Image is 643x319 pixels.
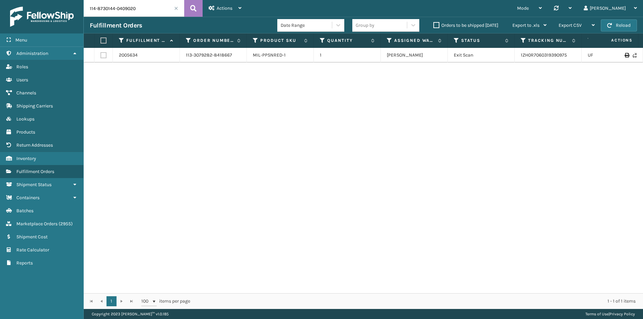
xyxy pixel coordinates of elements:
[200,298,636,305] div: 1 - 1 of 1 items
[512,22,540,28] span: Export to .xls
[193,37,234,44] label: Order Number
[92,309,169,319] p: Copyright 2023 [PERSON_NAME]™ v 1.0.185
[16,260,33,266] span: Reports
[281,22,333,29] div: Date Range
[327,37,368,44] label: Quantity
[141,296,190,306] span: items per page
[314,48,381,63] td: 1
[16,221,58,227] span: Marketplace Orders
[16,116,34,122] span: Lookups
[16,51,48,56] span: Administration
[15,37,27,43] span: Menu
[16,103,53,109] span: Shipping Carriers
[610,312,635,316] a: Privacy Policy
[260,37,301,44] label: Product SKU
[16,64,28,70] span: Roles
[461,37,502,44] label: Status
[16,182,52,187] span: Shipment Status
[356,22,374,29] div: Group by
[517,5,529,11] span: Mode
[59,221,73,227] span: ( 2955 )
[633,53,637,58] i: Never Shipped
[106,296,117,306] a: 1
[16,90,36,96] span: Channels
[528,37,569,44] label: Tracking Number
[16,169,54,174] span: Fulfillment Orders
[590,35,637,46] span: Actions
[16,156,36,161] span: Inventory
[16,129,35,135] span: Products
[10,7,74,27] img: logo
[585,312,609,316] a: Terms of Use
[16,208,33,214] span: Batches
[433,22,498,28] label: Orders to be shipped [DATE]
[394,37,435,44] label: Assigned Warehouse
[16,195,40,201] span: Containers
[16,77,28,83] span: Users
[16,142,53,148] span: Return Addresses
[217,5,232,11] span: Actions
[141,298,151,305] span: 100
[186,52,232,59] a: 113-3079282-8418667
[126,37,167,44] label: Fulfillment Order Id
[448,48,515,63] td: Exit Scan
[625,53,629,58] i: Print Label
[253,52,286,58] a: MIL-PPSNRED-1
[90,21,142,29] h3: Fulfillment Orders
[16,247,49,253] span: Rate Calculator
[601,19,637,31] button: Reload
[585,309,635,319] div: |
[119,52,138,59] a: 2005634
[521,52,567,58] a: 1ZH0R7060319390975
[16,234,48,240] span: Shipment Cost
[559,22,582,28] span: Export CSV
[381,48,448,63] td: [PERSON_NAME]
